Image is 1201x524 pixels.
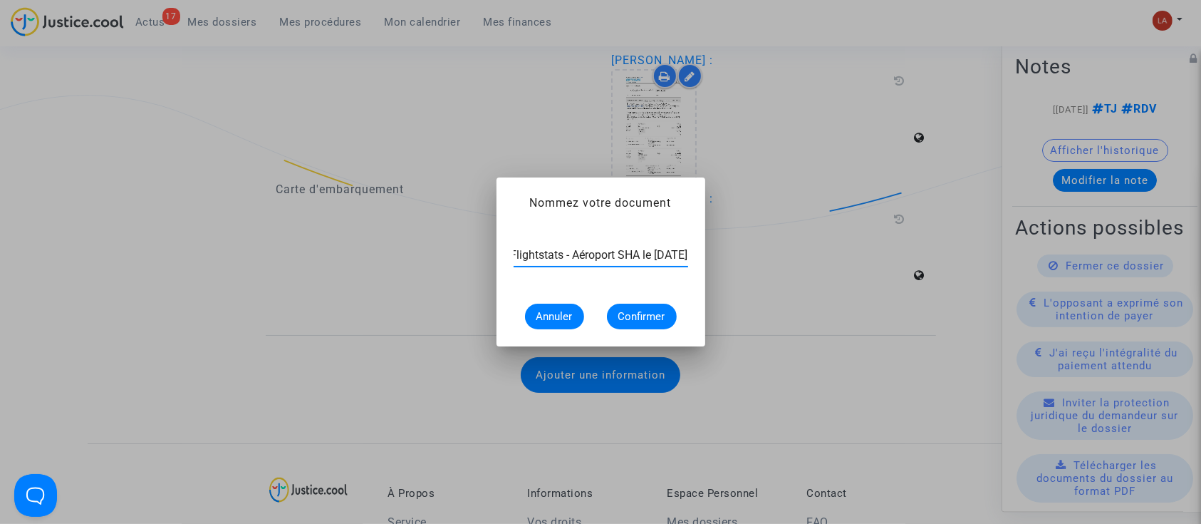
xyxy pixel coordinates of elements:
iframe: Help Scout Beacon - Open [14,474,57,517]
span: Confirmer [618,310,665,323]
span: Nommez votre document [530,196,672,210]
button: Confirmer [607,304,677,329]
span: Annuler [536,310,573,323]
button: Annuler [525,304,584,329]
